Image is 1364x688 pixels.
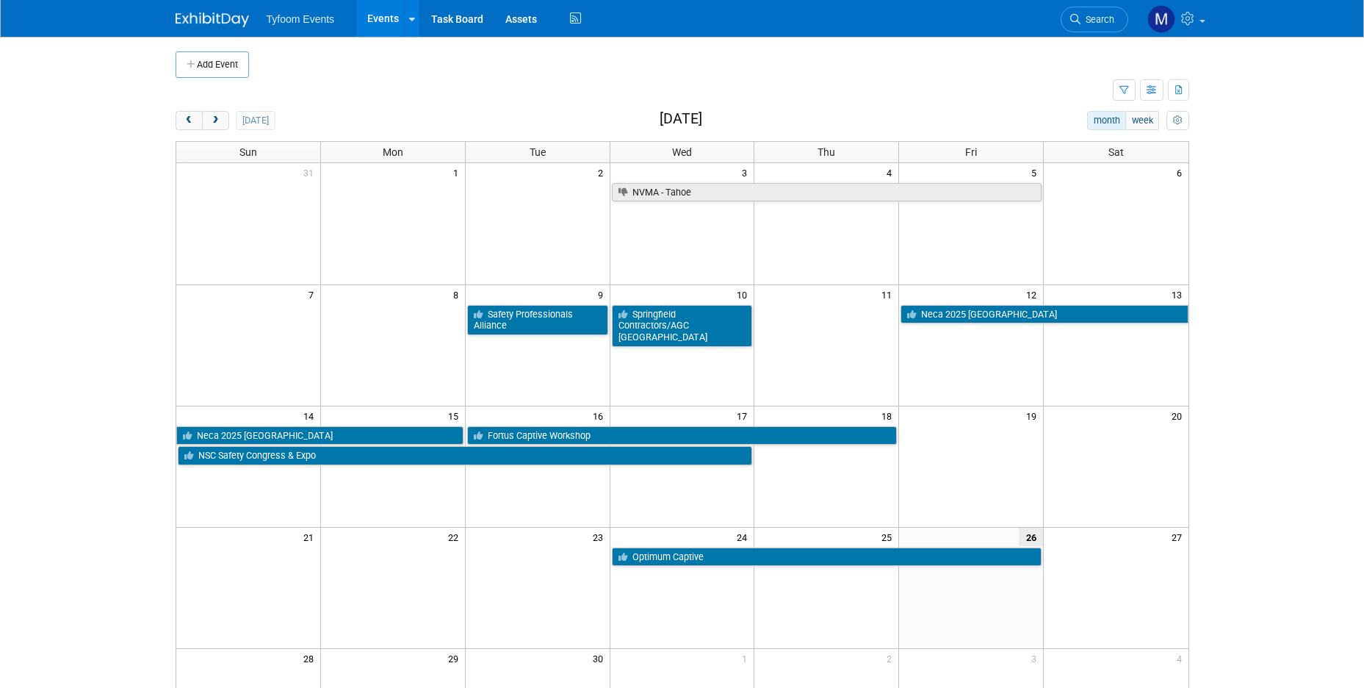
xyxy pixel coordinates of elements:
[467,426,898,445] a: Fortus Captive Workshop
[452,163,465,182] span: 1
[735,406,754,425] span: 17
[1173,116,1183,126] i: Personalize Calendar
[612,305,753,347] a: Springfield Contractors/AGC [GEOGRAPHIC_DATA]
[302,163,320,182] span: 31
[591,528,610,546] span: 23
[1108,146,1124,158] span: Sat
[176,12,249,27] img: ExhibitDay
[467,305,608,335] a: Safety Professionals Alliance
[202,111,229,130] button: next
[302,406,320,425] span: 14
[885,163,898,182] span: 4
[1080,14,1114,25] span: Search
[1087,111,1126,130] button: month
[818,146,835,158] span: Thu
[885,649,898,667] span: 2
[1125,111,1159,130] button: week
[307,285,320,304] span: 7
[612,183,1042,202] a: NVMA - Tahoe
[1147,5,1175,33] img: Mark Nelson
[740,649,754,667] span: 1
[447,649,465,667] span: 29
[176,426,463,445] a: Neca 2025 [GEOGRAPHIC_DATA]
[1175,163,1188,182] span: 6
[596,163,610,182] span: 2
[1030,649,1043,667] span: 3
[452,285,465,304] span: 8
[735,528,754,546] span: 24
[302,649,320,667] span: 28
[1170,406,1188,425] span: 20
[1170,528,1188,546] span: 27
[176,111,203,130] button: prev
[383,146,403,158] span: Mon
[1030,163,1043,182] span: 5
[267,13,335,25] span: Tyfoom Events
[612,548,1042,567] a: Optimum Captive
[1061,7,1128,32] a: Search
[239,146,257,158] span: Sun
[1025,285,1043,304] span: 12
[672,146,692,158] span: Wed
[447,406,465,425] span: 15
[178,446,753,465] a: NSC Safety Congress & Expo
[302,528,320,546] span: 21
[880,285,898,304] span: 11
[965,146,977,158] span: Fri
[530,146,546,158] span: Tue
[1019,528,1043,546] span: 26
[735,285,754,304] span: 10
[447,528,465,546] span: 22
[901,305,1188,324] a: Neca 2025 [GEOGRAPHIC_DATA]
[591,406,610,425] span: 16
[596,285,610,304] span: 9
[660,111,702,127] h2: [DATE]
[1175,649,1188,667] span: 4
[1170,285,1188,304] span: 13
[1166,111,1188,130] button: myCustomButton
[236,111,275,130] button: [DATE]
[176,51,249,78] button: Add Event
[880,406,898,425] span: 18
[880,528,898,546] span: 25
[591,649,610,667] span: 30
[1025,406,1043,425] span: 19
[740,163,754,182] span: 3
